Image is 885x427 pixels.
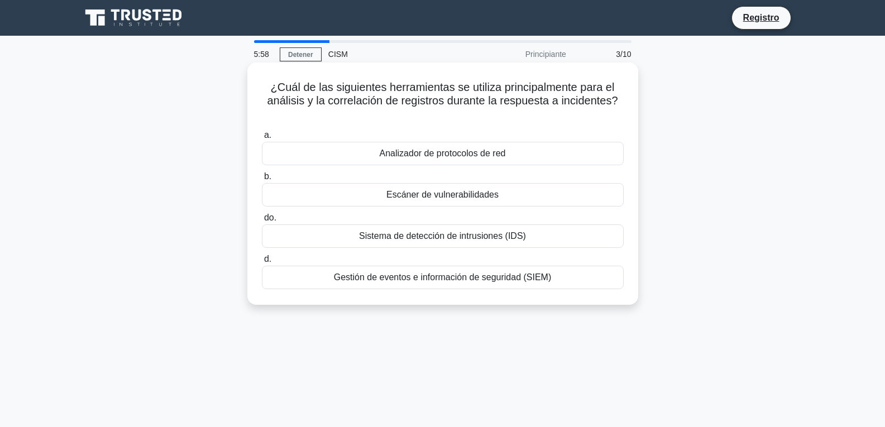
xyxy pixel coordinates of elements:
font: Gestión de eventos e información de seguridad (SIEM) [334,272,552,282]
font: a. [264,130,271,140]
font: do. [264,213,276,222]
font: ¿Cuál de las siguientes herramientas se utiliza principalmente para el análisis y la correlación ... [267,81,618,107]
font: Sistema de detección de intrusiones (IDS) [359,231,526,241]
font: Escáner de vulnerabilidades [386,190,499,199]
a: Registro [736,11,786,25]
font: d. [264,254,271,263]
a: Detener [280,47,322,61]
font: 3/10 [616,50,631,59]
font: Analizador de protocolos de red [380,148,506,158]
font: Principiante [525,50,566,59]
font: CISM [328,50,348,59]
font: b. [264,171,271,181]
font: Registro [743,13,779,22]
font: 5:58 [254,50,269,59]
font: Detener [288,51,313,59]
